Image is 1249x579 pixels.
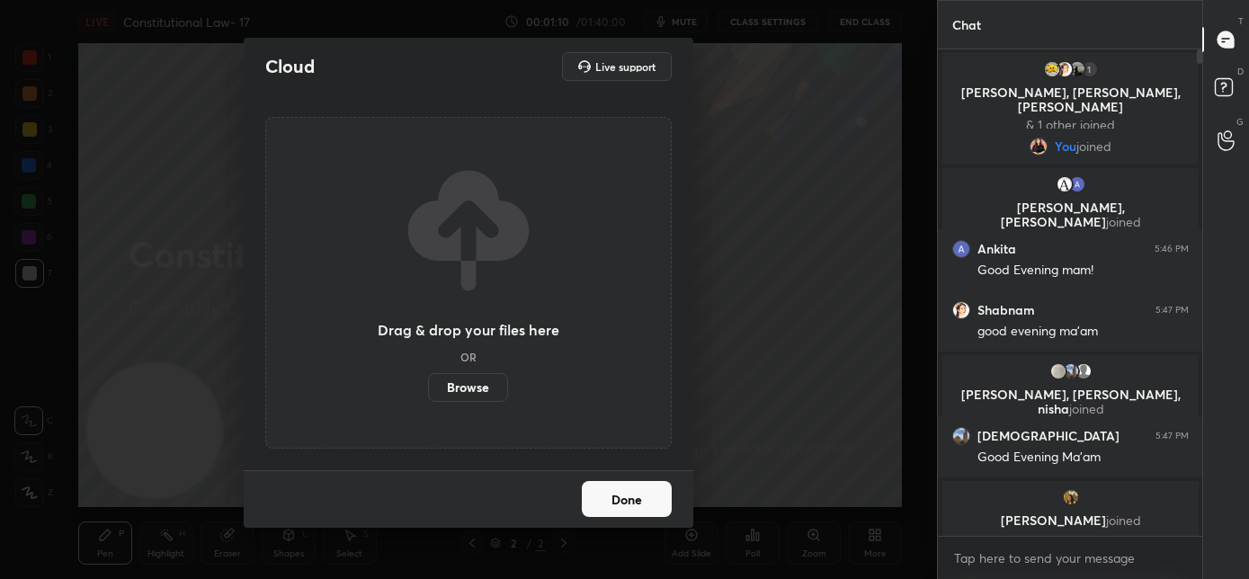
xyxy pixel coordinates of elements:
[378,323,559,337] h3: Drag & drop your files here
[938,49,1203,536] div: grid
[1055,175,1073,193] img: 3b458221a031414897e0d1e0ab31a91c.jpg
[1105,512,1140,529] span: joined
[1048,362,1066,380] img: a0c2b002f7f747a6b4a05ed90d07663c.jpg
[952,240,970,258] img: 3
[1061,488,1079,506] img: 6713d5e0c5c348f89adeb9f43abe441c.jpg
[1080,60,1098,78] div: 1
[595,61,656,72] h5: Live support
[952,427,970,445] img: 16d81db108004cf2956882a35cf6d796.jpg
[1155,244,1189,254] div: 5:46 PM
[977,428,1120,444] h6: [DEMOGRAPHIC_DATA]
[1076,139,1111,154] span: joined
[1236,115,1244,129] p: G
[460,352,477,362] h5: OR
[953,85,1188,114] p: [PERSON_NAME], [PERSON_NAME], [PERSON_NAME]
[1074,362,1092,380] img: default.png
[953,200,1188,229] p: [PERSON_NAME], [PERSON_NAME]
[1030,138,1048,156] img: 05514626b3584cb8bf974ab8136fe915.jpg
[938,1,995,49] p: Chat
[1067,175,1085,193] img: 3
[1042,60,1060,78] img: 2b7a80b8775a413aadbe4c0ecc3d94e0.jpg
[1055,139,1076,154] span: You
[1055,60,1073,78] img: 3
[265,55,315,78] h2: Cloud
[977,241,1016,257] h6: Ankita
[582,481,672,517] button: Done
[977,262,1189,280] div: Good Evening mam!
[953,513,1188,528] p: [PERSON_NAME]
[1061,362,1079,380] img: 16d81db108004cf2956882a35cf6d796.jpg
[977,302,1035,318] h6: Shabnam
[977,323,1189,341] div: good evening ma'am
[1105,213,1140,230] span: joined
[977,449,1189,467] div: Good Evening Ma'am
[1155,305,1189,316] div: 5:47 PM
[1067,60,1085,78] img: c40e72e7c68341f08e8d8517edd1251c.62396444_3
[953,118,1188,132] p: & 1 other joined
[953,387,1188,416] p: [PERSON_NAME], [PERSON_NAME], nisha
[1238,14,1244,28] p: T
[1068,400,1103,417] span: joined
[1237,65,1244,78] p: D
[1155,431,1189,441] div: 5:47 PM
[952,301,970,319] img: 3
